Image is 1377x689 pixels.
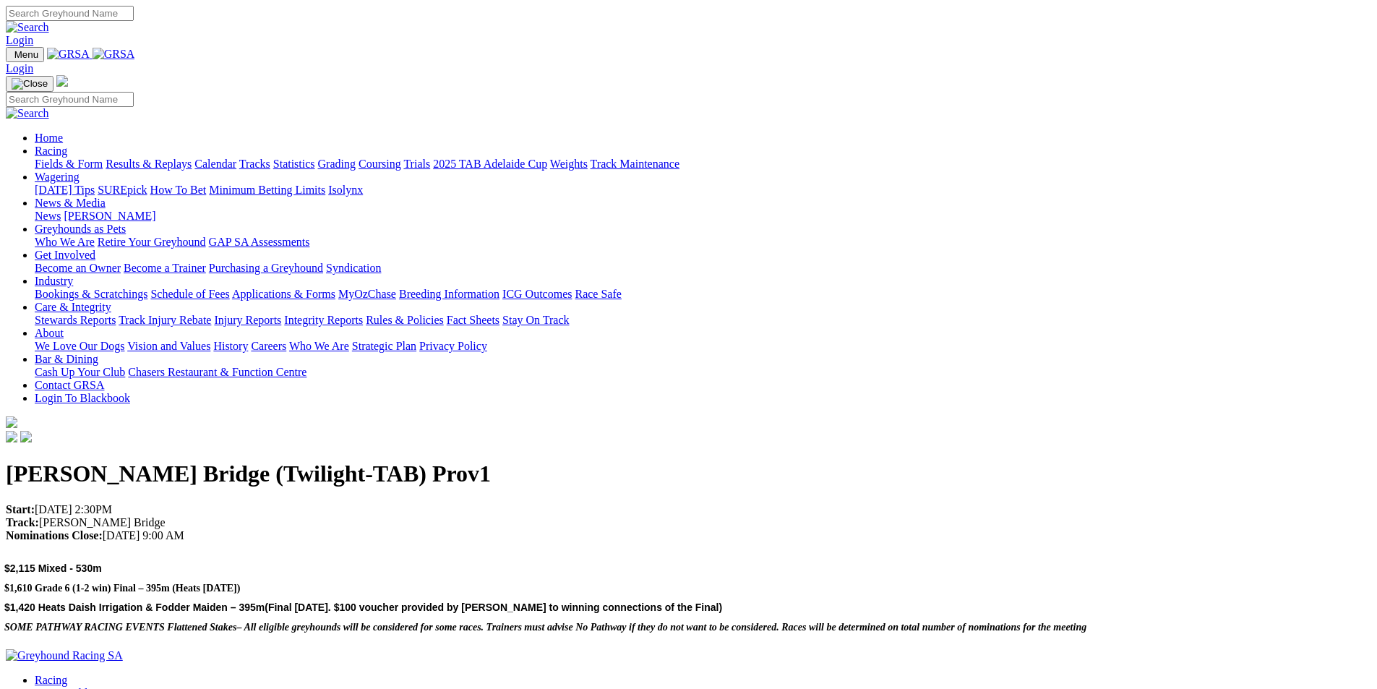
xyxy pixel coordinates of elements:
div: Racing [35,158,1371,171]
a: [DATE] Tips [35,184,95,196]
a: ICG Outcomes [502,288,572,300]
a: Track Injury Rebate [119,314,211,326]
a: Industry [35,275,73,287]
a: Fact Sheets [447,314,499,326]
a: Become a Trainer [124,262,206,274]
img: facebook.svg [6,431,17,442]
a: Trials [403,158,430,170]
a: Weights [550,158,588,170]
span: (Final [DATE]. $100 voucher provided by [PERSON_NAME] to winning connections of the Final) [265,602,722,613]
a: Racing [35,145,67,157]
input: Search [6,92,134,107]
a: Privacy Policy [419,340,487,352]
span: $1,610 Grade 6 (1-2 win) Final – 395m (Heats [DATE]) [4,583,240,594]
div: Get Involved [35,262,1371,275]
a: Get Involved [35,249,95,261]
p: [DATE] 2:30PM [PERSON_NAME] Bridge [DATE] 9:00 AM [6,503,1371,542]
a: Cash Up Your Club [35,366,125,378]
a: Become an Owner [35,262,121,274]
a: Integrity Reports [284,314,363,326]
a: [PERSON_NAME] [64,210,155,222]
div: News & Media [35,210,1371,223]
img: Search [6,107,49,120]
a: Contact GRSA [35,379,104,391]
img: GRSA [93,48,135,61]
a: Fields & Form [35,158,103,170]
a: Home [35,132,63,144]
a: 2025 TAB Adelaide Cup [433,158,547,170]
div: Greyhounds as Pets [35,236,1371,249]
a: Tracks [239,158,270,170]
a: MyOzChase [338,288,396,300]
div: Care & Integrity [35,314,1371,327]
img: logo-grsa-white.png [56,75,68,87]
a: History [213,340,248,352]
a: Minimum Betting Limits [209,184,325,196]
a: Rules & Policies [366,314,444,326]
img: twitter.svg [20,431,32,442]
span: $2,115 Mixed - 530m [4,562,102,574]
div: Wagering [35,184,1371,197]
strong: Track: [6,516,39,528]
img: GRSA [47,48,90,61]
a: Login [6,34,33,46]
img: Greyhound Racing SA [6,649,123,662]
a: SUREpick [98,184,147,196]
a: Grading [318,158,356,170]
a: About [35,327,64,339]
div: Industry [35,288,1371,301]
span: $1,420 Heats Daish Irrigation & Fodder Maiden – 395m [4,602,265,613]
strong: Start: [6,503,35,515]
a: Care & Integrity [35,301,111,313]
a: Coursing [359,158,401,170]
a: We Love Our Dogs [35,340,124,352]
a: GAP SA Assessments [209,236,310,248]
a: Bookings & Scratchings [35,288,147,300]
a: News & Media [35,197,106,209]
img: Search [6,21,49,34]
a: Who We Are [289,340,349,352]
a: Schedule of Fees [150,288,229,300]
a: Applications & Forms [232,288,335,300]
img: Close [12,78,48,90]
div: Bar & Dining [35,366,1371,379]
a: Retire Your Greyhound [98,236,206,248]
a: Race Safe [575,288,621,300]
button: Toggle navigation [6,47,44,62]
a: Greyhounds as Pets [35,223,126,235]
a: Racing [35,674,67,686]
span: SOME PATHWAY RACING EVENTS Flattened Stakes– All eligible greyhounds will be considered for some ... [4,622,1086,633]
a: Results & Replays [106,158,192,170]
strong: Nominations Close: [6,529,103,542]
h1: [PERSON_NAME] Bridge (Twilight-TAB) Prov1 [6,461,1371,487]
a: News [35,210,61,222]
button: Toggle navigation [6,76,53,92]
a: Stewards Reports [35,314,116,326]
a: Who We Are [35,236,95,248]
img: logo-grsa-white.png [6,416,17,428]
a: Isolynx [328,184,363,196]
div: About [35,340,1371,353]
span: Menu [14,49,38,60]
a: Bar & Dining [35,353,98,365]
a: Breeding Information [399,288,499,300]
a: Careers [251,340,286,352]
a: Wagering [35,171,80,183]
a: Purchasing a Greyhound [209,262,323,274]
a: Login [6,62,33,74]
a: Vision and Values [127,340,210,352]
a: Login To Blackbook [35,392,130,404]
a: Chasers Restaurant & Function Centre [128,366,306,378]
a: Track Maintenance [591,158,679,170]
a: Syndication [326,262,381,274]
a: Stay On Track [502,314,569,326]
input: Search [6,6,134,21]
a: How To Bet [150,184,207,196]
a: Injury Reports [214,314,281,326]
a: Calendar [194,158,236,170]
a: Statistics [273,158,315,170]
a: Strategic Plan [352,340,416,352]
